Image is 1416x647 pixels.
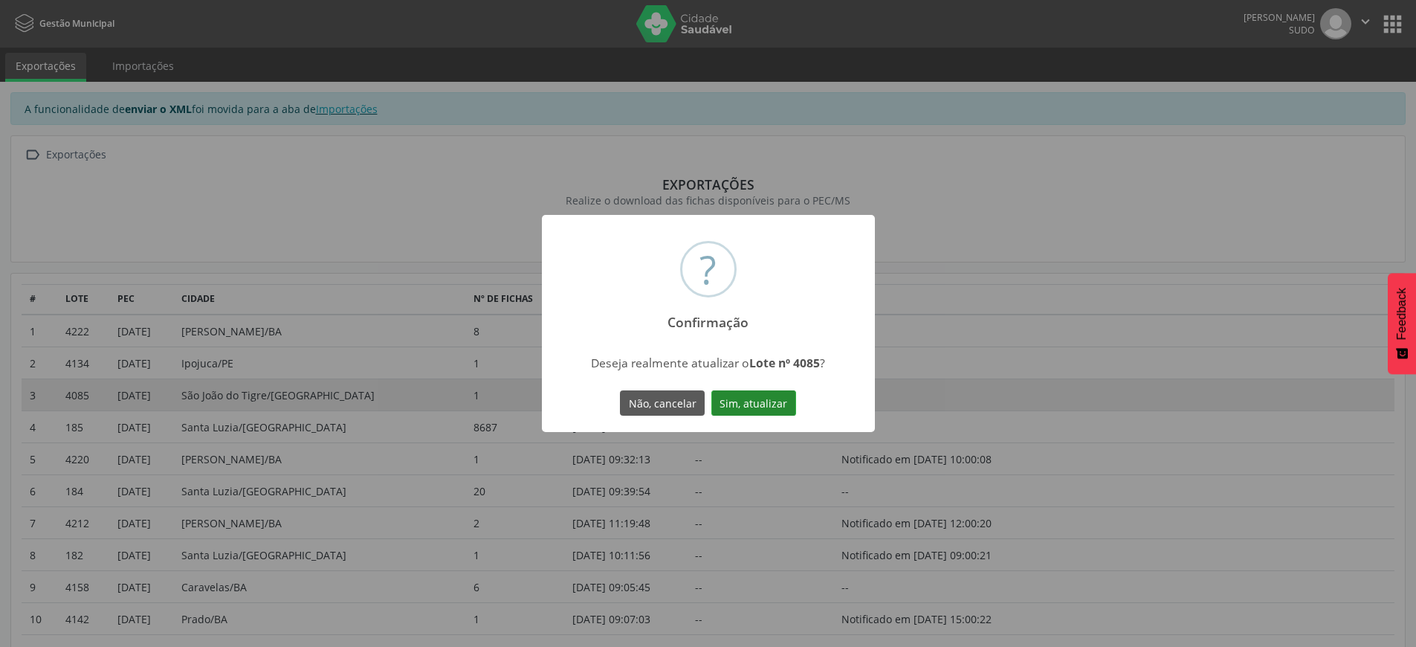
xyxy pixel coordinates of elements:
[620,390,705,416] button: Não, cancelar
[699,243,717,295] div: ?
[749,355,820,371] strong: Lote nº 4085
[711,390,796,416] button: Sim, atualizar
[577,355,839,371] div: Deseja realmente atualizar o ?
[655,304,762,330] h2: Confirmação
[1395,288,1409,340] span: Feedback
[1388,273,1416,374] button: Feedback - Mostrar pesquisa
